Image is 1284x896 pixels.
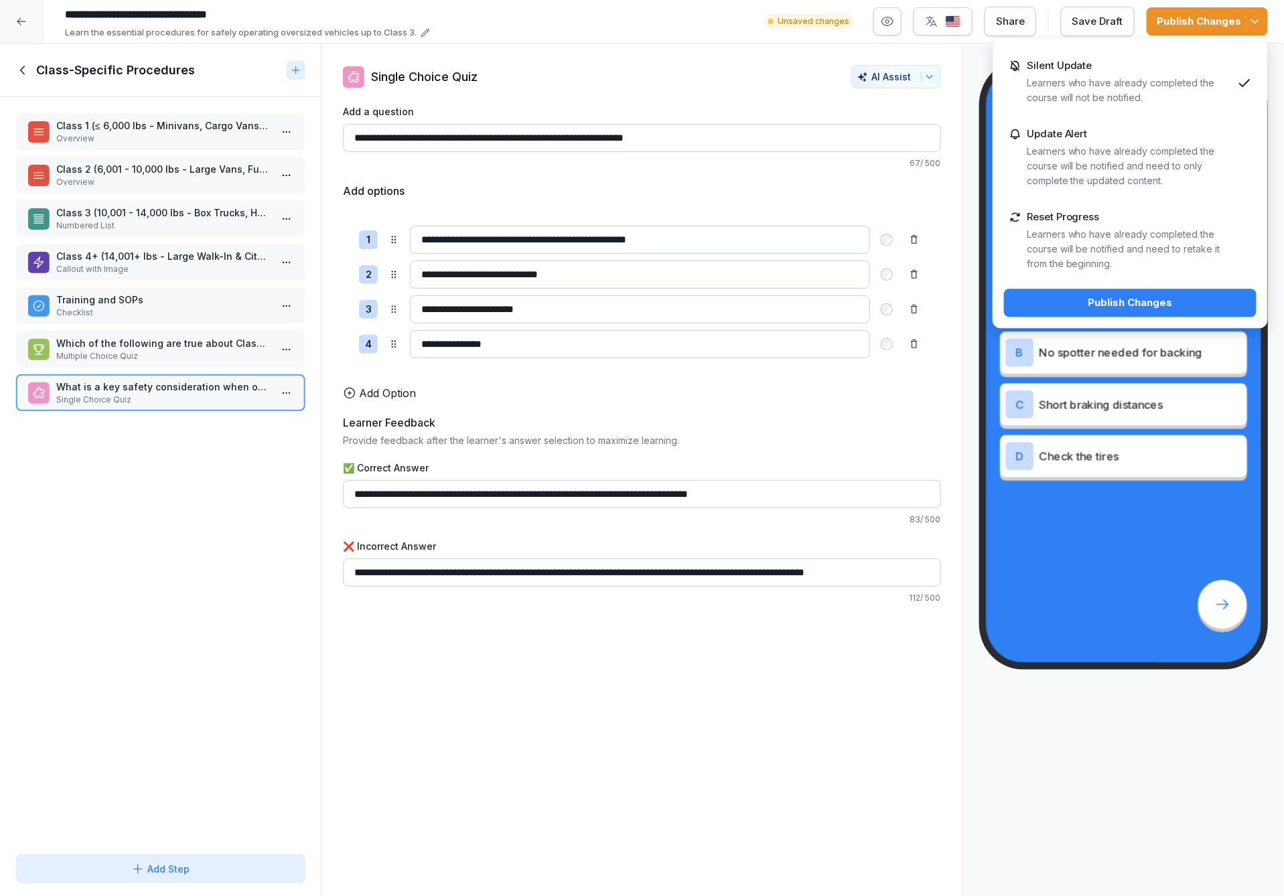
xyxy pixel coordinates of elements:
p: No spotter needed for backing [1040,344,1242,361]
p: Overview [56,176,270,188]
div: Which of the following are true about Class 2 vehicles?Multiple Choice Quiz [16,331,305,368]
p: 67 / 500 [343,157,941,169]
p: 2 [366,267,372,283]
div: Training and SOPsChecklist [16,287,305,324]
p: Short braking distances [1040,396,1242,413]
button: AI Assist [851,65,941,88]
p: Learn the essential procedures for safely operating oversized vehicles up to Class 3. [65,26,417,40]
button: Publish Changes [1147,7,1268,35]
p: Class 1 (≤ 6,000 lbs - Minivans, Cargo Vans, Pickups) [56,119,270,133]
p: Class 4+ (14,001+ lbs - Large Walk-In & City Delivery Trucks) [56,249,270,263]
label: ❌ Incorrect Answer [343,539,941,553]
div: AI Assist [857,71,935,82]
p: Single Choice Quiz [56,394,270,406]
p: Class 3 (10,001 - 14,000 lbs - Box Trucks, Heavy Duty Pickups) [56,206,270,220]
p: 112 / 500 [343,592,941,604]
h5: Learner Feedback [343,415,435,431]
p: Single Choice Quiz [371,68,478,86]
p: Multiple Choice Quiz [56,350,270,362]
button: Publish Changes [1004,289,1257,317]
div: Add Step [131,862,190,876]
button: Save Draft [1061,7,1135,36]
p: Learners who have already completed the course will be notified and need to retake it from the be... [1027,227,1232,271]
p: Training and SOPs [56,293,270,307]
p: Numbered List [56,220,270,232]
div: Share [996,14,1025,29]
p: Class 2 (6,001 - 10,000 lbs - Large Vans, Full Pickups, Step Vans) [56,162,270,176]
div: What is a key safety consideration when operating Class 3 vehicles?Single Choice Quiz [16,374,305,411]
p: Reset Progress [1027,211,1100,223]
div: Class 3 (10,001 - 14,000 lbs - Box Trucks, Heavy Duty Pickups)Numbered List [16,200,305,237]
label: ✅ Correct Answer [343,461,941,475]
p: 4 [365,337,372,352]
p: Learners who have already completed the course will be notified and need to only complete the upd... [1027,144,1232,188]
p: Unsaved changes [778,15,849,27]
label: Add a question [343,104,941,119]
h5: Add options [343,183,405,199]
h1: Class-Specific Procedures [36,62,195,78]
button: Add Step [16,854,305,883]
p: Update Alert [1027,128,1088,140]
div: Publish Changes [1015,295,1246,310]
p: B [1016,346,1023,359]
div: Publish Changes [1157,14,1257,29]
img: us.svg [945,15,961,28]
p: Callout with Image [56,263,270,275]
button: Share [985,7,1036,36]
div: Save Draft [1072,14,1123,29]
p: Silent Update [1027,60,1092,72]
p: Which of the following are true about Class 2 vehicles? [56,336,270,350]
div: Class 4+ (14,001+ lbs - Large Walk-In & City Delivery Trucks)Callout with Image [16,244,305,281]
p: D [1015,450,1024,463]
p: Learners who have already completed the course will not be notified. [1027,76,1232,105]
p: What is a key safety consideration when operating Class 3 vehicles? [56,380,270,394]
p: Add Option [359,385,416,401]
p: 3 [366,302,372,317]
p: Provide feedback after the learner's answer selection to maximize learning. [343,433,941,447]
p: Check the tires [1040,448,1242,465]
p: 1 [366,232,370,248]
p: Overview [56,133,270,145]
p: 83 / 500 [343,514,941,526]
p: C [1015,398,1024,411]
p: Checklist [56,307,270,319]
div: Class 2 (6,001 - 10,000 lbs - Large Vans, Full Pickups, Step Vans)Overview [16,157,305,194]
div: Class 1 (≤ 6,000 lbs - Minivans, Cargo Vans, Pickups)Overview [16,113,305,150]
